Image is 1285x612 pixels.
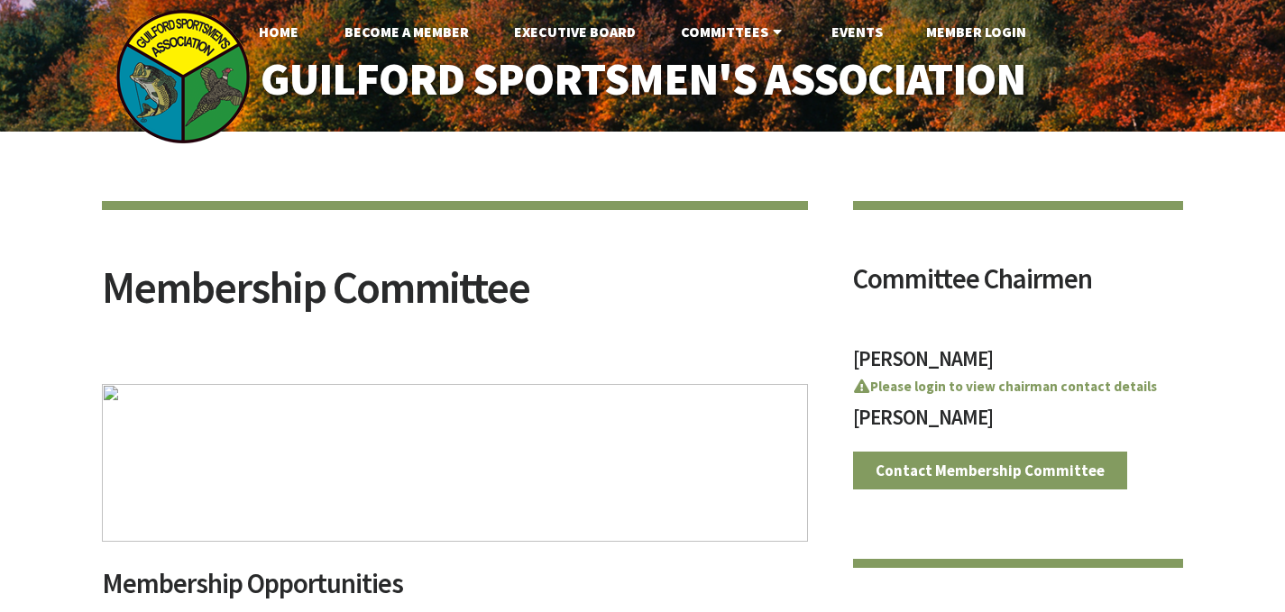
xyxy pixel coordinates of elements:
[853,406,1184,438] h3: [PERSON_NAME]
[912,14,1041,50] a: Member Login
[222,41,1063,118] a: Guilford Sportsmen's Association
[817,14,897,50] a: Events
[853,452,1128,489] a: Contact Membership Committee
[853,265,1184,306] h2: Committee Chairmen
[853,348,1184,379] h3: [PERSON_NAME]
[666,14,801,50] a: Committees
[244,14,313,50] a: Home
[853,378,1157,395] a: Please login to view chairman contact details
[115,9,251,144] img: logo_sm.png
[102,570,808,611] h2: Membership Opportunities
[102,265,808,333] h2: Membership Committee
[330,14,483,50] a: Become A Member
[500,14,650,50] a: Executive Board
